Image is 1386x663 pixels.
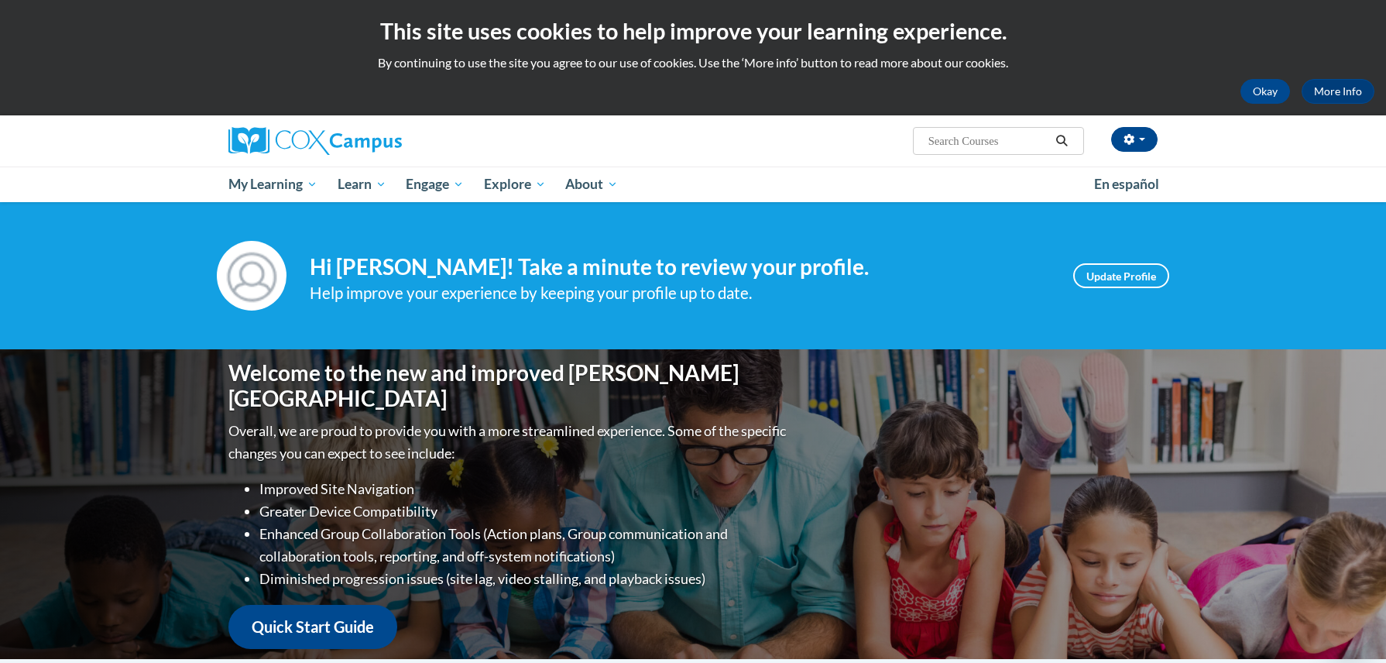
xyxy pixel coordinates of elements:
[259,478,790,500] li: Improved Site Navigation
[1055,136,1069,147] i: 
[228,605,397,649] a: Quick Start Guide
[205,167,1181,202] div: Main menu
[217,241,286,311] img: Profile Image
[1111,127,1158,152] button: Account Settings
[396,167,474,202] a: Engage
[474,167,556,202] a: Explore
[12,54,1374,71] p: By continuing to use the site you agree to our use of cookies. Use the ‘More info’ button to read...
[228,420,790,465] p: Overall, we are proud to provide you with a more streamlined experience. Some of the specific cha...
[1051,132,1074,150] button: Search
[328,167,396,202] a: Learn
[338,175,386,194] span: Learn
[927,132,1051,150] input: Search Courses
[556,167,629,202] a: About
[1084,168,1169,201] a: En español
[1240,79,1290,104] button: Okay
[310,254,1050,280] h4: Hi [PERSON_NAME]! Take a minute to review your profile.
[310,280,1050,306] div: Help improve your experience by keeping your profile up to date.
[259,500,790,523] li: Greater Device Compatibility
[1073,263,1169,288] a: Update Profile
[484,175,546,194] span: Explore
[228,175,317,194] span: My Learning
[1094,176,1159,192] span: En español
[228,360,790,412] h1: Welcome to the new and improved [PERSON_NAME][GEOGRAPHIC_DATA]
[259,523,790,568] li: Enhanced Group Collaboration Tools (Action plans, Group communication and collaboration tools, re...
[228,127,402,155] img: Cox Campus
[218,167,328,202] a: My Learning
[259,568,790,590] li: Diminished progression issues (site lag, video stalling, and playback issues)
[565,175,618,194] span: About
[228,127,523,155] a: Cox Campus
[1302,79,1374,104] a: More Info
[1324,601,1374,651] iframe: Button to launch messaging window
[406,175,464,194] span: Engage
[12,15,1374,46] h2: This site uses cookies to help improve your learning experience.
